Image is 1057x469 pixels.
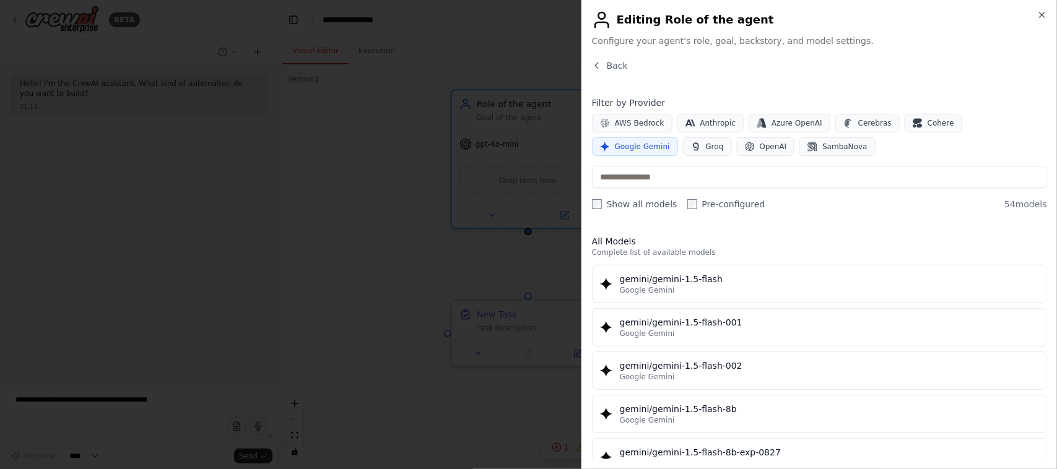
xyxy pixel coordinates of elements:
span: Azure OpenAI [772,118,822,128]
label: Pre-configured [687,198,765,210]
button: gemini/gemini-1.5-flash-8bGoogle Gemini [592,395,1047,433]
span: Google Gemini [615,142,670,152]
button: Azure OpenAI [749,114,830,132]
button: Anthropic [677,114,744,132]
div: gemini/gemini-1.5-flash-8b-exp-0827 [620,446,1039,458]
button: gemini/gemini-1.5-flash-002Google Gemini [592,351,1047,390]
button: Cohere [905,114,962,132]
button: OpenAI [737,137,795,156]
span: Cohere [928,118,954,128]
div: gemini/gemini-1.5-flash [620,273,1039,285]
span: Google Gemini [620,329,675,338]
input: Pre-configured [687,199,697,209]
div: gemini/gemini-1.5-flash-002 [620,359,1039,372]
input: Show all models [592,199,602,209]
button: Google Gemini [592,137,678,156]
div: gemini/gemini-1.5-flash-8b [620,403,1039,415]
h4: Filter by Provider [592,97,1047,109]
span: 54 models [1004,198,1047,210]
span: Back [607,59,628,72]
button: Cerebras [835,114,900,132]
button: Groq [683,137,732,156]
span: Configure your agent's role, goal, backstory, and model settings. [592,35,1047,47]
button: gemini/gemini-1.5-flashGoogle Gemini [592,265,1047,303]
span: Google Gemini [620,415,675,425]
span: Cerebras [858,118,892,128]
button: SambaNova [799,137,875,156]
span: Google Gemini [620,458,675,468]
label: Show all models [592,198,677,210]
span: Anthropic [700,118,736,128]
span: AWS Bedrock [615,118,664,128]
span: OpenAI [760,142,787,152]
button: gemini/gemini-1.5-flash-001Google Gemini [592,308,1047,346]
span: SambaNova [822,142,867,152]
button: Back [592,59,628,72]
span: Google Gemini [620,372,675,382]
p: Complete list of available models [592,247,1047,257]
span: Groq [706,142,724,152]
h2: Editing Role of the agent [592,10,1047,30]
h3: All Models [592,235,1047,247]
span: Google Gemini [620,285,675,295]
div: gemini/gemini-1.5-flash-001 [620,316,1039,329]
button: AWS Bedrock [592,114,672,132]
